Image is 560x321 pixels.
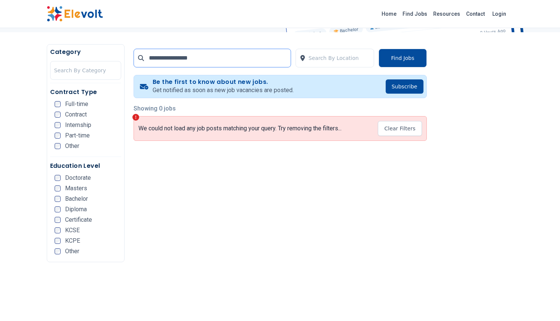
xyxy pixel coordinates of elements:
[65,112,87,118] span: Contract
[65,175,91,181] span: Doctorate
[50,161,121,170] h5: Education Level
[65,185,87,191] span: Masters
[55,185,61,191] input: Masters
[55,101,61,107] input: Full-time
[55,206,61,212] input: Diploma
[55,175,61,181] input: Doctorate
[55,122,61,128] input: Internship
[50,88,121,97] h5: Contract Type
[378,121,422,136] button: Clear Filters
[65,248,79,254] span: Other
[153,86,294,95] p: Get notified as soon as new job vacancies are posted.
[463,8,488,20] a: Contact
[50,48,121,57] h5: Category
[65,101,88,107] span: Full-time
[65,122,91,128] span: Internship
[436,74,514,299] iframe: Advertisement
[55,196,61,202] input: Bachelor
[379,49,426,67] button: Find Jobs
[65,227,80,233] span: KCSE
[134,104,427,113] p: Showing 0 jobs
[47,6,103,22] img: Elevolt
[55,112,61,118] input: Contract
[65,206,87,212] span: Diploma
[400,8,430,20] a: Find Jobs
[153,78,294,86] h4: Be the first to know about new jobs.
[65,217,92,223] span: Certificate
[65,143,79,149] span: Other
[65,238,80,244] span: KCPE
[488,6,511,21] a: Login
[55,133,61,139] input: Part-time
[65,133,90,139] span: Part-time
[65,196,88,202] span: Bachelor
[55,143,61,149] input: Other
[379,8,400,20] a: Home
[55,248,61,254] input: Other
[55,217,61,223] input: Certificate
[138,125,342,132] p: We could not load any job posts matching your query. Try removing the filters...
[55,227,61,233] input: KCSE
[430,8,463,20] a: Resources
[523,285,560,321] iframe: Chat Widget
[55,238,61,244] input: KCPE
[386,79,423,94] button: Subscribe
